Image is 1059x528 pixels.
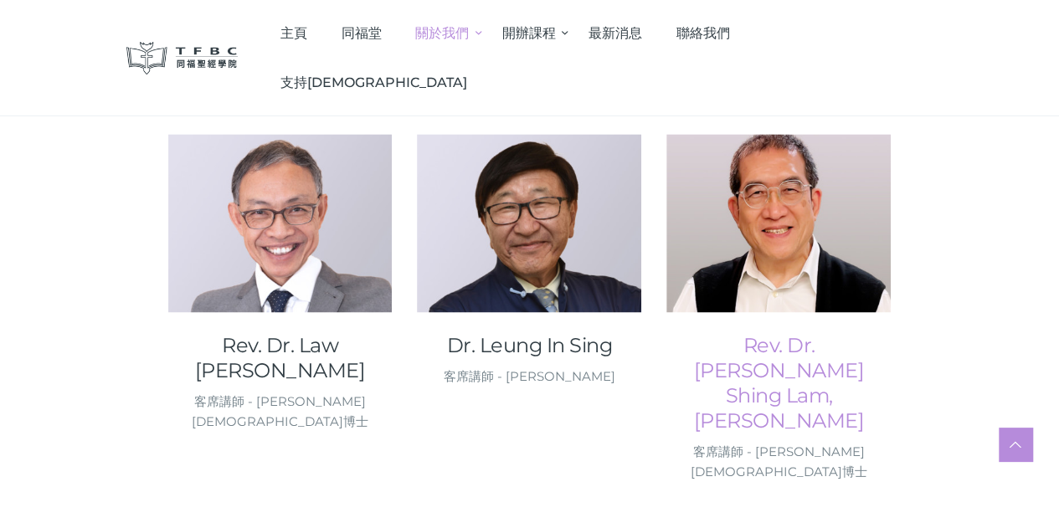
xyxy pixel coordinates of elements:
[168,332,393,382] a: Rev. Dr. Law [PERSON_NAME]
[280,25,307,41] span: 主頁
[324,8,398,58] a: 同福堂
[676,25,730,41] span: 聯絡我們
[415,25,469,41] span: 關於我們
[168,391,393,431] div: 客席講師 - [PERSON_NAME][DEMOGRAPHIC_DATA]博士
[417,366,641,386] div: 客席講師 - [PERSON_NAME]
[589,25,642,41] span: 最新消息
[126,42,239,74] img: 同福聖經學院 TFBC
[398,8,486,58] a: 關於我們
[572,8,660,58] a: 最新消息
[502,25,556,41] span: 開辦課程
[666,332,891,433] a: Rev. Dr. [PERSON_NAME] Shing Lam, [PERSON_NAME]
[659,8,747,58] a: 聯絡我們
[417,332,641,357] a: Dr. Leung In Sing
[341,25,381,41] span: 同福堂
[666,441,891,481] div: 客席講師 - [PERSON_NAME][DEMOGRAPHIC_DATA]博士
[280,74,467,90] span: 支持[DEMOGRAPHIC_DATA]
[263,8,324,58] a: 主頁
[999,428,1032,461] a: Scroll to top
[485,8,572,58] a: 開辦課程
[263,58,484,107] a: 支持[DEMOGRAPHIC_DATA]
